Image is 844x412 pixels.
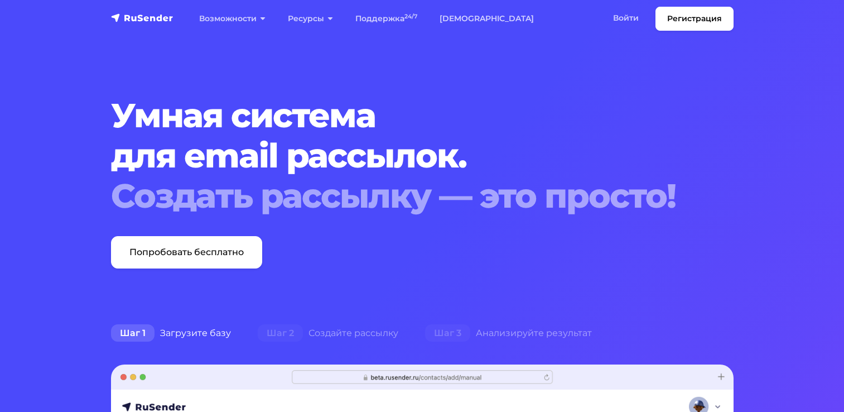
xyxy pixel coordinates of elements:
[602,7,650,30] a: Войти
[111,12,173,23] img: RuSender
[111,324,155,342] span: Шаг 1
[258,324,303,342] span: Шаг 2
[344,7,428,30] a: Поддержка24/7
[425,324,470,342] span: Шаг 3
[111,176,681,216] div: Создать рассылку — это просто!
[111,236,262,269] a: Попробовать бесплатно
[404,13,417,20] sup: 24/7
[655,7,734,31] a: Регистрация
[412,322,605,344] div: Анализируйте результат
[188,7,277,30] a: Возможности
[111,95,681,216] h1: Умная система для email рассылок.
[277,7,344,30] a: Ресурсы
[244,322,412,344] div: Создайте рассылку
[428,7,545,30] a: [DEMOGRAPHIC_DATA]
[98,322,244,344] div: Загрузите базу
